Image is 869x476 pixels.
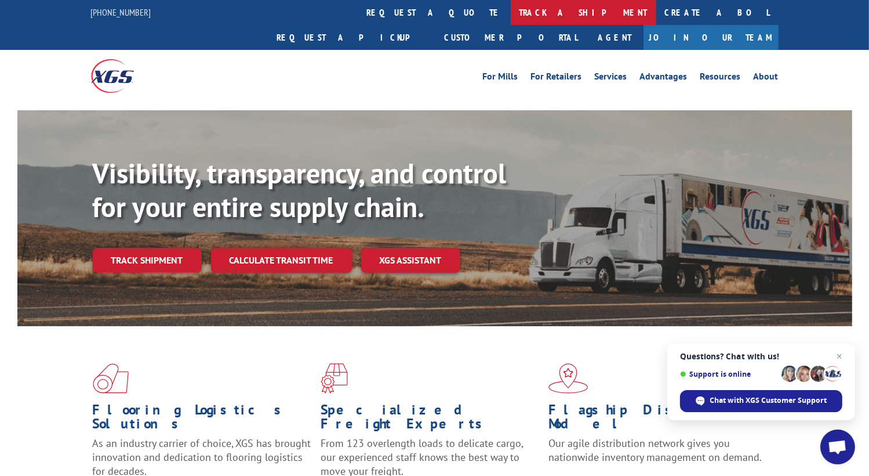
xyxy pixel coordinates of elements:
[548,363,588,394] img: xgs-icon-flagship-distribution-model-red
[93,363,129,394] img: xgs-icon-total-supply-chain-intelligence-red
[680,352,842,361] span: Questions? Chat with us!
[548,403,768,437] h1: Flagship Distribution Model
[361,248,460,273] a: XGS ASSISTANT
[93,248,202,272] a: Track shipment
[548,437,762,464] span: Our agile distribution network gives you nationwide inventory management on demand.
[710,395,827,406] span: Chat with XGS Customer Support
[680,390,842,412] div: Chat with XGS Customer Support
[700,72,741,85] a: Resources
[643,25,779,50] a: Join Our Team
[832,349,846,363] span: Close chat
[211,248,352,273] a: Calculate transit time
[91,6,151,18] a: [PHONE_NUMBER]
[531,72,582,85] a: For Retailers
[595,72,627,85] a: Services
[754,72,779,85] a: About
[587,25,643,50] a: Agent
[640,72,688,85] a: Advantages
[93,403,312,437] h1: Flooring Logistics Solutions
[436,25,587,50] a: Customer Portal
[321,363,348,394] img: xgs-icon-focused-on-flooring-red
[321,403,540,437] h1: Specialized Freight Experts
[680,370,777,378] span: Support is online
[93,155,507,225] b: Visibility, transparency, and control for your entire supply chain.
[268,25,436,50] a: Request a pickup
[820,430,855,464] div: Open chat
[483,72,518,85] a: For Mills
